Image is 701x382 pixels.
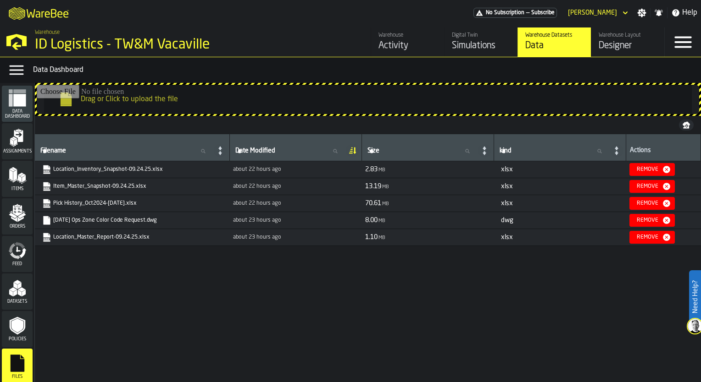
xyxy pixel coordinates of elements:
[378,39,437,52] div: Activity
[525,32,584,38] div: Warehouse Datasets
[2,86,33,122] li: menu Data Dashboard
[40,231,224,244] span: Location_Master_Report-09.24.25.xlsx
[365,234,378,240] span: 1.10
[378,168,385,173] span: MB
[679,120,694,131] button: button-
[2,161,33,197] li: menu Items
[444,27,517,57] a: link-to-/wh/i/edc7a4cb-474a-4f39-a746-1521b6b051f4/simulations
[2,198,33,235] li: menu Orders
[633,217,662,224] div: Remove
[367,147,379,154] span: label
[501,166,513,173] span: xlsx
[568,9,617,16] div: DropdownMenuValue-Kevin Degitis
[501,234,513,240] span: xlsx
[234,145,345,157] input: label
[633,200,662,207] div: Remove
[629,163,675,176] button: button-Remove
[665,27,701,57] label: button-toggle-Menu
[486,10,524,16] span: No Subscription
[633,234,662,240] div: Remove
[2,224,33,229] span: Orders
[526,10,529,16] span: —
[651,8,667,17] label: button-toggle-Notifications
[378,218,385,224] span: MB
[40,163,224,176] span: Location_Inventory_Snapshot-09.24.25.xlsx
[668,7,701,18] label: button-toggle-Help
[452,39,510,52] div: Simulations
[473,8,557,18] a: link-to-/wh/i/edc7a4cb-474a-4f39-a746-1521b6b051f4/pricing/
[365,200,381,207] span: 70.61
[591,27,664,57] a: link-to-/wh/i/edc7a4cb-474a-4f39-a746-1521b6b051f4/designer
[525,39,584,52] div: Data
[2,374,33,379] span: Files
[2,236,33,273] li: menu Feed
[233,183,358,190] div: Updated: 9/25/2025, 11:02:59 AM Created: 9/25/2025, 11:02:59 AM
[633,166,662,173] div: Remove
[629,214,675,227] button: button-Remove
[2,149,33,154] span: Assignments
[235,147,275,154] span: label
[633,183,662,190] div: Remove
[517,27,591,57] a: link-to-/wh/i/edc7a4cb-474a-4f39-a746-1521b6b051f4/data
[40,197,224,210] span: Pick History_Oct2024-Sep2025.xlsx
[35,37,283,53] div: ID Logistics - TW&M Vacaville
[42,216,220,225] a: link-to-https://s3.eu-west-1.amazonaws.com/edc7a4cb-474a-4f39-a746-1521b6b051f4.wh.prod.warebee.c...
[33,65,697,76] div: Data Dashboard
[35,29,60,36] span: Warehouse
[599,32,657,38] div: Warehouse Layout
[365,183,381,190] span: 13.19
[233,166,358,173] div: Updated: 9/25/2025, 11:03:22 AM Created: 9/25/2025, 11:03:22 AM
[365,217,378,224] span: 8.00
[634,8,650,17] label: button-toggle-Settings
[382,202,389,207] span: MB
[382,185,389,190] span: MB
[40,180,224,193] span: Item_Master_Snapshot-09.24.25.xlsx
[2,109,33,119] span: Data Dashboard
[2,337,33,342] span: Policies
[2,262,33,267] span: Feed
[366,145,477,157] input: label
[501,217,513,224] span: dwg
[501,183,513,190] span: xlsx
[233,234,358,240] div: Updated: 9/25/2025, 9:46:44 AM Created: 9/25/2025, 9:46:44 AM
[2,299,33,304] span: Datasets
[233,200,358,207] div: Updated: 9/25/2025, 11:02:22 AM Created: 9/25/2025, 11:02:22 AM
[629,231,675,244] button: button-Remove
[682,7,697,18] span: Help
[501,200,513,207] span: xlsx
[4,61,29,79] label: button-toggle-Data Menu
[42,182,220,191] a: link-to-https://s3.eu-west-1.amazonaws.com/edc7a4cb-474a-4f39-a746-1521b6b051f4.wh.prod.warebee.c...
[452,32,510,38] div: Digital Twin
[378,235,385,240] span: MB
[498,145,609,157] input: label
[42,165,220,174] a: link-to-https://s3.eu-west-1.amazonaws.com/edc7a4cb-474a-4f39-a746-1521b6b051f4.wh.prod.warebee.c...
[630,147,697,156] div: Actions
[2,123,33,160] li: menu Assignments
[2,186,33,191] span: Items
[371,27,444,57] a: link-to-/wh/i/edc7a4cb-474a-4f39-a746-1521b6b051f4/feed/
[2,311,33,348] li: menu Policies
[2,273,33,310] li: menu Datasets
[42,233,220,242] a: link-to-https://s3.eu-west-1.amazonaws.com/edc7a4cb-474a-4f39-a746-1521b6b051f4.wh.prod.warebee.c...
[473,8,557,18] div: Menu Subscription
[599,39,657,52] div: Designer
[629,197,675,210] button: button-Remove
[629,180,675,193] button: button-Remove
[40,214,224,227] span: July 2025 Ops Zone Color Code Request.dwg
[42,199,220,208] a: link-to-https://s3.eu-west-1.amazonaws.com/edc7a4cb-474a-4f39-a746-1521b6b051f4.wh.prod.warebee.c...
[39,145,213,157] input: label
[365,166,378,173] span: 2.83
[37,85,699,114] input: Drag or Click to upload the file
[233,217,358,224] div: Updated: 9/25/2025, 9:51:12 AM Created: 9/25/2025, 9:51:12 AM
[40,147,66,154] span: label
[690,271,700,322] label: Need Help?
[378,32,437,38] div: Warehouse
[564,7,630,18] div: DropdownMenuValue-Kevin Degitis
[531,10,555,16] span: Subscribe
[500,147,512,154] span: label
